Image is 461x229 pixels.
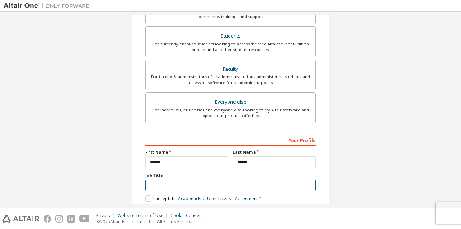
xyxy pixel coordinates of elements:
img: linkedin.svg [67,215,75,223]
div: For currently enrolled students looking to access the free Altair Student Edition bundle and all ... [150,41,311,53]
div: Faculty [150,64,311,74]
img: Altair One [4,2,94,9]
div: Everyone else [150,97,311,107]
div: For individuals, businesses and everyone else looking to try Altair software and explore our prod... [150,107,311,119]
img: altair_logo.svg [2,215,39,223]
img: youtube.svg [79,215,90,223]
label: I accept the [145,195,258,202]
div: Students [150,31,311,41]
a: Academic End-User License Agreement [178,195,258,202]
label: First Name [145,149,228,155]
img: facebook.svg [44,215,51,223]
label: Job Title [145,172,316,178]
div: Privacy [96,213,117,219]
div: Your Profile [145,134,316,146]
div: Cookie Consent [170,213,207,219]
img: instagram.svg [55,215,63,223]
div: For faculty & administrators of academic institutions administering students and accessing softwa... [150,74,311,85]
div: Website Terms of Use [117,213,170,219]
label: Last Name [233,149,316,155]
p: © 2025 Altair Engineering, Inc. All Rights Reserved. [96,219,207,225]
